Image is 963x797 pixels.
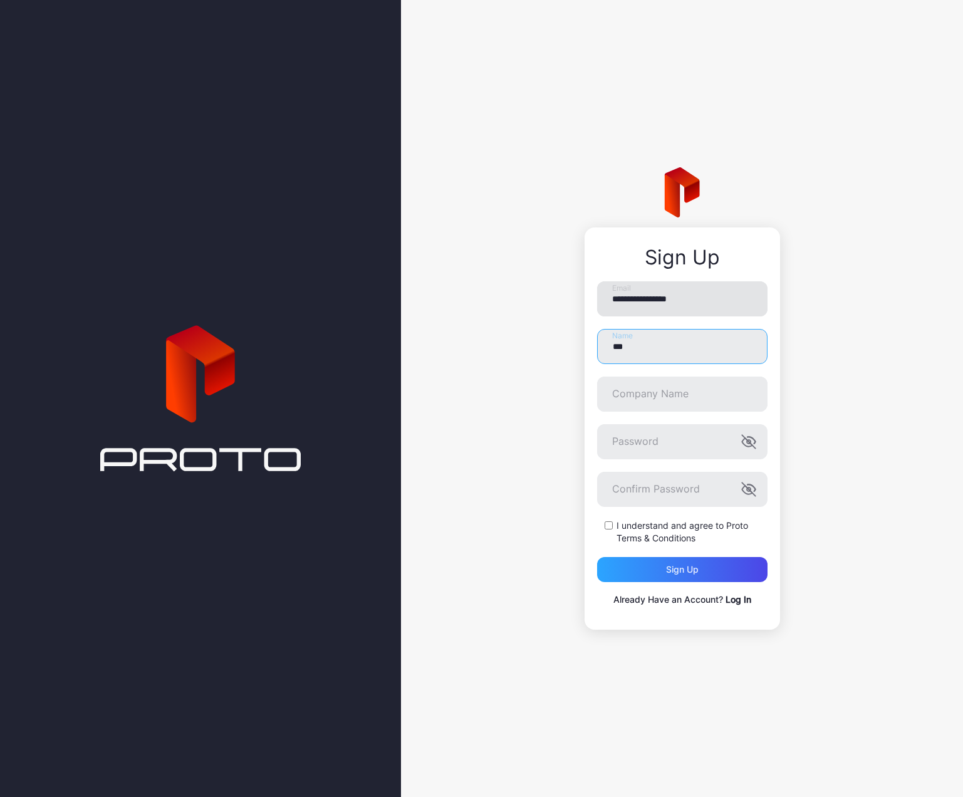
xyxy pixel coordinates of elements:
[666,565,699,575] div: Sign up
[597,246,768,269] div: Sign Up
[617,519,768,544] label: I understand and agree to
[597,329,768,364] input: Name
[597,424,768,459] input: Password
[597,557,768,582] button: Sign up
[597,377,768,412] input: Company Name
[597,472,768,507] input: Confirm Password
[726,594,751,605] a: Log In
[741,482,756,497] button: Confirm Password
[597,281,768,316] input: Email
[597,592,768,607] p: Already Have an Account?
[741,434,756,449] button: Password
